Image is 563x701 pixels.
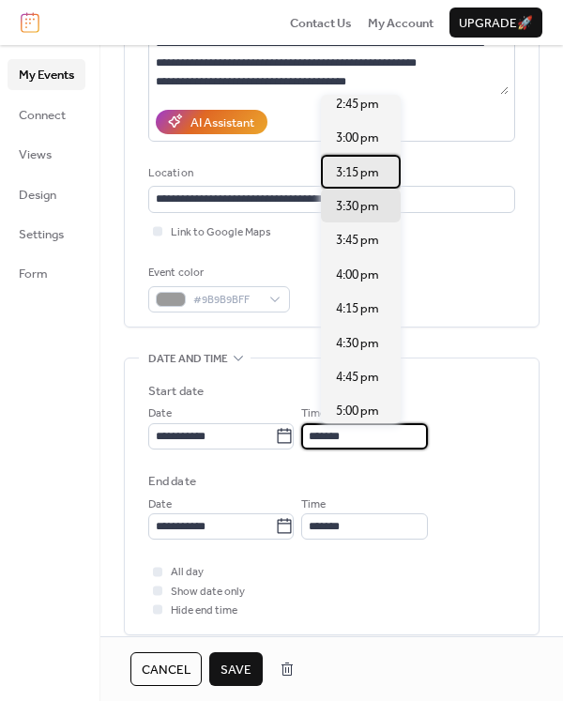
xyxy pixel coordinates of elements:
button: AI Assistant [156,110,267,134]
span: Date [148,404,172,423]
span: Upgrade 🚀 [459,14,533,33]
span: 4:45 pm [336,368,379,387]
button: Cancel [130,652,202,686]
div: AI Assistant [190,114,254,132]
span: 3:45 pm [336,231,379,250]
span: Hide end time [171,602,237,620]
a: Form [8,258,85,288]
span: Time [301,404,326,423]
span: Form [19,265,48,283]
span: Views [19,145,52,164]
span: 3:00 pm [336,129,379,147]
span: Link to Google Maps [171,223,271,242]
span: Save [221,661,251,679]
span: 4:15 pm [336,299,379,318]
img: logo [21,12,39,33]
span: My Events [19,66,74,84]
a: My Events [8,59,85,89]
span: Time [301,495,326,514]
span: Show date only [171,583,245,602]
span: Design [19,186,56,205]
a: Settings [8,219,85,249]
a: Views [8,139,85,169]
span: 5:00 pm [336,402,379,420]
div: Start date [148,382,204,401]
span: #9B9B9BFF [193,291,260,310]
span: 2:45 pm [336,95,379,114]
span: Connect [19,106,66,125]
span: 4:00 pm [336,266,379,284]
span: Date and time [148,350,228,369]
span: Settings [19,225,64,244]
a: My Account [368,13,434,32]
span: 4:30 pm [336,334,379,353]
span: 3:15 pm [336,163,379,182]
div: Event color [148,264,286,282]
button: Save [209,652,263,686]
div: End date [148,472,196,491]
span: Contact Us [290,14,352,33]
div: Location [148,164,511,183]
a: Design [8,179,85,209]
button: Upgrade🚀 [449,8,542,38]
span: Cancel [142,661,190,679]
span: All day [171,563,204,582]
a: Connect [8,99,85,130]
a: Contact Us [290,13,352,32]
span: My Account [368,14,434,33]
span: Date [148,495,172,514]
span: 3:30 pm [336,197,379,216]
